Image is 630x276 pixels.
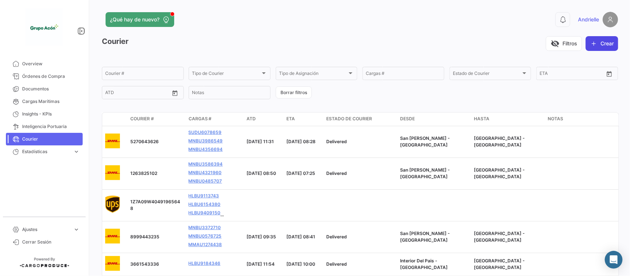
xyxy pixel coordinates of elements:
[106,12,174,27] button: ¿Qué hay de nuevo?
[189,178,222,184] a: MNBU0485707
[605,251,623,269] div: Abrir Intercom Messenger
[134,91,164,96] input: ATD Hasta
[283,113,323,126] datatable-header-cell: ETA
[130,170,157,176] span: 1263825102
[102,36,128,47] h3: Courier
[169,87,180,99] button: Open calendar
[286,115,295,122] span: ETA
[192,72,261,77] span: Tipo de Courier
[22,136,80,142] span: Courier
[474,115,489,122] span: Hasta
[276,86,312,99] button: Borrar filtros
[6,95,83,108] a: Cargas Marítimas
[474,258,525,270] span: Gothenburg - Sweden
[326,261,347,267] span: Delivered
[453,72,521,77] span: Estado de Courier
[471,113,545,126] datatable-header-cell: Hasta
[474,231,525,243] span: Stockholm - Sweden
[189,169,222,176] a: MNBU4321960
[567,72,598,77] input: ETA Hasta
[130,234,159,239] span: 8999443235
[189,241,222,248] a: MMAU1274438
[540,72,562,77] input: ETA Desde
[102,113,127,126] datatable-header-cell: logo
[189,115,212,122] span: Cargas #
[6,120,83,133] a: Inteligencia Portuaria
[130,261,159,267] span: 3661543336
[189,210,221,216] a: HLBU9409150
[186,113,244,126] datatable-header-cell: Cargas #
[189,260,221,267] a: HLBU9184346
[279,72,348,77] span: Tipo de Asignación
[323,113,397,126] datatable-header-cell: Estado de Courier
[326,139,347,144] span: Delivered
[22,98,80,105] span: Cargas Marítimas
[400,258,448,270] span: Interior Del Pais - Ecuador
[73,226,80,233] span: expand_more
[247,139,274,144] span: [DATE] 11:31
[26,9,63,46] img: 1f3d66c5-6a2d-4a07-a58d-3a8e9bbc88ff.jpeg
[286,170,315,176] span: [DATE] 07:25
[110,16,159,23] span: ¿Qué hay de nuevo?
[22,111,80,117] span: Insights - KPIs
[189,233,222,239] a: MNBU0576725
[189,193,219,199] a: HLBU9113743
[548,115,563,122] span: Notas
[105,134,120,148] img: DHLIcon.png
[326,234,347,239] span: Delivered
[105,256,120,271] img: DHLIcon.png
[551,39,560,48] span: visibility_off
[189,129,222,136] a: SUDU6078659
[6,70,83,83] a: Órdenes de Compra
[189,138,223,144] a: MNBU3986549
[105,196,120,213] img: UPSIcon.png
[189,201,221,208] a: HLBU6154380
[400,231,450,243] span: San Jose - Costa Rica
[247,234,276,239] span: [DATE] 09:35
[22,86,80,92] span: Documentos
[22,123,80,130] span: Inteligencia Portuaria
[286,234,315,239] span: [DATE] 08:41
[189,224,221,231] a: MNBU3372710
[400,167,450,179] span: San Jose - Costa Rica
[130,115,154,122] span: Courier #
[247,115,256,122] span: ATD
[73,148,80,155] span: expand_more
[130,139,159,144] span: 5270643626
[397,113,471,126] datatable-header-cell: Desde
[22,226,70,233] span: Ajustes
[105,91,128,96] input: ATD Desde
[400,135,450,148] span: San Jose - Costa Rica
[6,108,83,120] a: Insights - KPIs
[545,113,619,126] datatable-header-cell: Notas
[247,261,275,267] span: [DATE] 11:54
[326,115,372,122] span: Estado de Courier
[247,170,276,176] span: [DATE] 08:50
[546,36,582,51] button: visibility_offFiltros
[105,165,120,180] img: DHLIcon.png
[22,239,80,245] span: Cerrar Sesión
[130,199,180,211] span: 1Z7A09W40491965648
[189,161,223,168] a: MNBU3586394
[286,261,315,267] span: [DATE] 10:00
[474,167,525,179] span: Stockholm - Sweden
[189,146,223,153] a: MNBU4356694
[6,133,83,145] a: Courier
[6,83,83,95] a: Documentos
[22,61,80,67] span: Overview
[127,113,186,126] datatable-header-cell: Courier #
[22,73,80,80] span: Órdenes de Compra
[604,68,615,79] button: Open calendar
[244,113,283,126] datatable-header-cell: ATD
[400,115,415,122] span: Desde
[22,148,70,155] span: Estadísticas
[474,135,525,148] span: Stockholm - Sweden
[326,170,347,176] span: Delivered
[578,16,599,23] span: Andrielle
[6,58,83,70] a: Overview
[105,229,120,244] img: DHLIcon.png
[603,12,618,27] img: placeholder-user.png
[586,36,618,51] button: Crear
[286,139,316,144] span: [DATE] 08:28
